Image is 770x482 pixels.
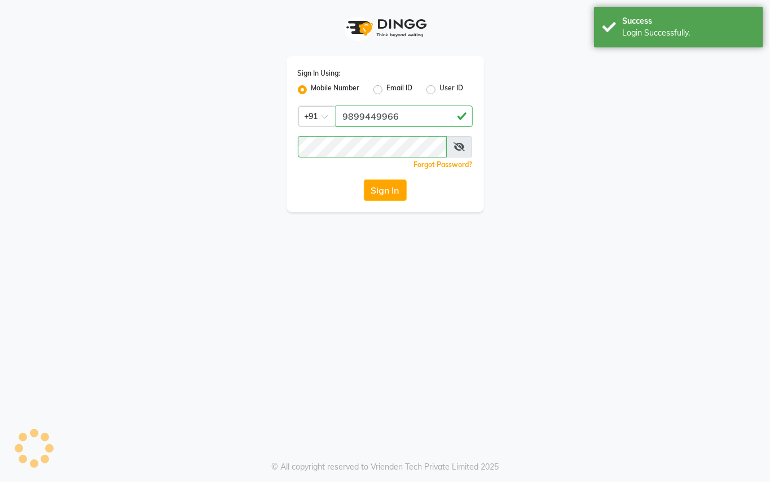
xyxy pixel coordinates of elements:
[622,27,755,39] div: Login Successfully.
[298,136,447,157] input: Username
[311,83,360,97] label: Mobile Number
[414,160,473,169] a: Forgot Password?
[622,15,755,27] div: Success
[387,83,413,97] label: Email ID
[298,68,341,78] label: Sign In Using:
[336,106,473,127] input: Username
[340,11,430,45] img: logo1.svg
[440,83,464,97] label: User ID
[364,179,407,201] button: Sign In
